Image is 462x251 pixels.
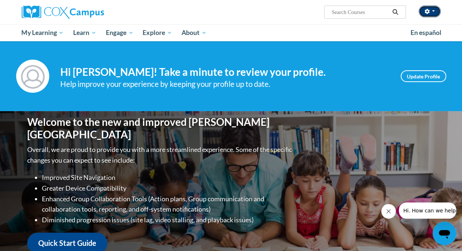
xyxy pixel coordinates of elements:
[4,5,60,11] span: Hi. How can we help?
[60,66,390,78] h4: Hi [PERSON_NAME]! Take a minute to review your profile.
[68,24,101,41] a: Learn
[177,24,211,41] a: About
[22,6,154,19] a: Cox Campus
[42,183,294,194] li: Greater Device Compatibility
[411,29,441,36] span: En español
[419,6,441,17] button: Account Settings
[390,8,401,17] button: Search
[401,70,446,82] a: Update Profile
[21,28,64,37] span: My Learning
[73,28,96,37] span: Learn
[433,222,456,245] iframe: Button to launch messaging window
[16,24,446,41] div: Main menu
[101,24,138,41] a: Engage
[27,144,294,166] p: Overall, we are proud to provide you with a more streamlined experience. Some of the specific cha...
[42,194,294,215] li: Enhanced Group Collaboration Tools (Action plans, Group communication and collaboration tools, re...
[406,25,446,40] a: En español
[381,204,396,219] iframe: Close message
[42,215,294,225] li: Diminished progression issues (site lag, video stalling, and playback issues)
[60,78,390,90] div: Help improve your experience by keeping your profile up to date.
[22,6,104,19] img: Cox Campus
[182,28,207,37] span: About
[17,24,69,41] a: My Learning
[399,202,456,219] iframe: Message from company
[27,116,294,141] h1: Welcome to the new and improved [PERSON_NAME][GEOGRAPHIC_DATA]
[331,8,390,17] input: Search Courses
[138,24,177,41] a: Explore
[143,28,172,37] span: Explore
[106,28,133,37] span: Engage
[42,172,294,183] li: Improved Site Navigation
[16,60,49,93] img: Profile Image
